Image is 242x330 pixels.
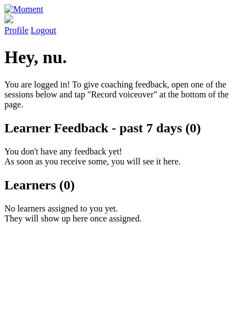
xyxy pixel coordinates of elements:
[4,204,238,224] p: No learners assigned to you yet. They will show up here once assigned.
[4,14,13,23] img: default_avatar-b4e2223d03051bc43aaaccfb402a43260a3f17acc7fafc1603fdf008d6cba3c9.png
[4,80,238,110] p: You are logged in! To give coaching feedback, open one of the sessions below and tap "Record voic...
[4,147,238,167] p: You don't have any feedback yet! As soon as you receive some, you will see it here.
[31,25,56,35] a: Logout
[4,178,238,193] h2: Learners (0)
[4,14,238,35] a: Profile
[4,121,238,136] h2: Learner Feedback - past 7 days (0)
[4,47,238,68] h1: Hey, nu.
[4,4,43,14] img: Moment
